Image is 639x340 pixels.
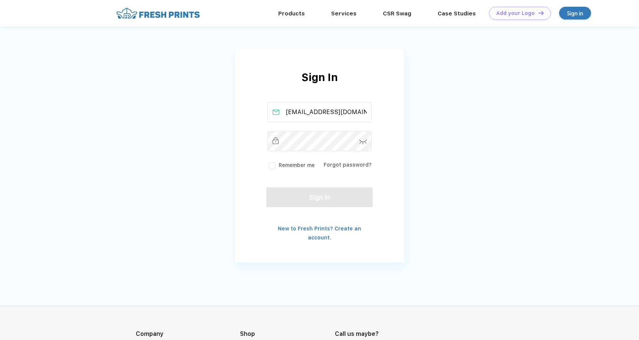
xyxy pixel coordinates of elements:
img: email_active.svg [273,110,279,115]
button: Sign in [266,187,373,207]
a: Sign in [559,7,591,20]
div: Call us maybe? [335,329,392,338]
label: Remember me [267,161,315,169]
img: DT [538,11,544,15]
input: Email [267,102,372,122]
img: fo%20logo%202.webp [114,7,202,20]
a: Products [278,10,305,17]
a: Forgot password? [324,162,372,168]
div: Sign In [235,69,404,102]
div: Sign in [567,9,583,18]
div: Add your Logo [496,10,535,17]
a: New to Fresh Prints? Create an account. [278,226,361,241]
div: Shop [240,329,335,338]
img: password_inactive.svg [273,137,279,144]
img: password-icon.svg [359,140,367,144]
div: Company [136,329,240,338]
